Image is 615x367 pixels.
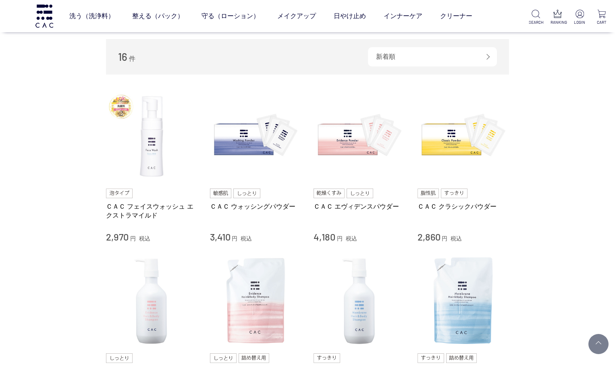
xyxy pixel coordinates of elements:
[130,235,136,242] span: 円
[594,19,609,25] p: CART
[106,353,133,363] img: しっとり
[418,255,509,347] img: ＣＡＣ メンブレンヘア＆ボディシャンプー400mlレフィル
[314,189,345,198] img: 乾燥くすみ
[551,19,565,25] p: RANKING
[239,353,270,363] img: 詰め替え用
[210,353,237,363] img: しっとり
[13,21,19,28] img: website_grey.svg
[418,202,509,211] a: ＣＡＣ クラシックパウダー
[69,5,114,27] a: 洗う（洗浄料）
[106,91,198,182] img: ＣＡＣ フェイスウォッシュ エクストラマイルド
[210,255,302,347] img: ＣＡＣ エヴィデンスヘア＆ボディシャンプー400mlレフィル
[106,202,198,220] a: ＣＡＣ フェイスウォッシュ エクストラマイルド
[368,47,497,66] div: 新着順
[34,4,54,27] img: logo
[442,235,447,242] span: 円
[210,202,302,211] a: ＣＡＣ ウォッシングパウダー
[23,13,39,19] div: v 4.0.25
[451,235,462,242] span: 税込
[106,231,129,243] span: 2,970
[334,5,366,27] a: 日やけ止め
[36,48,67,54] div: ドメイン概要
[210,231,231,243] span: 3,410
[314,353,340,363] img: すっきり
[418,91,509,182] img: ＣＡＣ クラシックパウダー
[418,189,439,198] img: 脂性肌
[347,189,373,198] img: しっとり
[314,91,405,182] img: ＣＡＣ エヴィデンスパウダー
[233,189,260,198] img: しっとり
[21,21,93,28] div: ドメイン: [DOMAIN_NAME]
[441,189,467,198] img: すっきり
[314,231,335,243] span: 4,180
[210,189,232,198] img: 敏感肌
[27,48,34,54] img: tab_domain_overview_orange.svg
[118,50,127,63] span: 16
[241,235,252,242] span: 税込
[384,5,422,27] a: インナーケア
[418,353,444,363] img: すっきり
[106,189,133,198] img: 泡タイプ
[314,255,405,347] img: ＣＡＣ メンブレンヘア＆ボディシャンプー500ml
[418,231,440,243] span: 2,860
[529,19,543,25] p: SEARCH
[139,235,150,242] span: 税込
[573,19,587,25] p: LOGIN
[594,10,609,25] a: CART
[210,91,302,182] img: ＣＡＣ ウォッシングパウダー
[93,48,130,54] div: キーワード流入
[440,5,472,27] a: クリーナー
[346,235,357,242] span: 税込
[337,235,343,242] span: 円
[529,10,543,25] a: SEARCH
[314,202,405,211] a: ＣＡＣ エヴィデンスパウダー
[232,235,237,242] span: 円
[573,10,587,25] a: LOGIN
[446,353,477,363] img: 詰め替え用
[106,255,198,347] img: ＣＡＣ エヴィデンスヘア＆ボディシャンプー500ml
[132,5,184,27] a: 整える（パック）
[129,55,135,62] span: 件
[85,48,91,54] img: tab_keywords_by_traffic_grey.svg
[551,10,565,25] a: RANKING
[202,5,260,27] a: 守る（ローション）
[277,5,316,27] a: メイクアップ
[13,13,19,19] img: logo_orange.svg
